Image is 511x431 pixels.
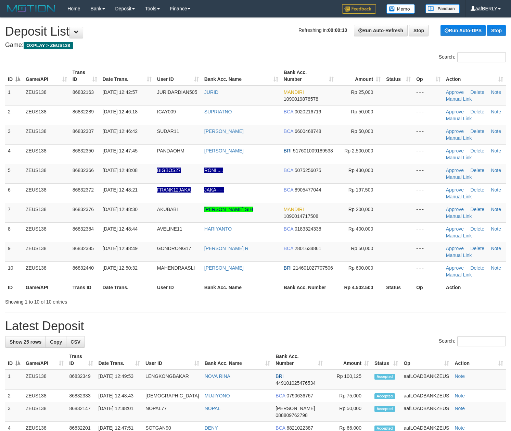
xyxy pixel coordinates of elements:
[372,350,401,370] th: Status: activate to sort column ascending
[446,194,472,199] a: Manual Link
[446,109,464,114] a: Approve
[295,168,321,173] span: Copy 5075256075 to clipboard
[143,350,202,370] th: User ID: activate to sort column ascending
[295,109,321,114] span: Copy 0020216719 to clipboard
[157,246,191,251] span: GONDRONG17
[157,148,184,153] span: PANDAOHM
[23,402,66,422] td: ZEUS138
[295,246,321,251] span: Copy 2801634861 to clipboard
[443,66,506,86] th: Action: activate to sort column ascending
[23,242,70,261] td: ZEUS138
[413,242,443,261] td: - - -
[351,89,373,95] span: Rp 25,000
[276,380,316,386] span: Copy 449101025476534 to clipboard
[284,148,292,153] span: BRI
[103,109,138,114] span: [DATE] 12:46:18
[143,390,202,402] td: [DEMOGRAPHIC_DATA]
[401,350,452,370] th: Op: activate to sort column ascending
[295,226,321,232] span: Copy 0183324338 to clipboard
[23,281,70,294] th: Game/API
[284,207,304,212] span: MANDIRI
[413,125,443,144] td: - - -
[5,25,506,38] h1: Deposit List
[73,89,94,95] span: 86832163
[491,187,501,193] a: Note
[374,374,395,380] span: Accepted
[351,128,373,134] span: Rp 50,000
[413,164,443,183] td: - - -
[383,66,413,86] th: Status: activate to sort column ascending
[23,203,70,222] td: ZEUS138
[425,4,460,13] img: panduan.png
[284,226,293,232] span: BCA
[413,86,443,106] td: - - -
[386,4,415,14] img: Button%20Memo.svg
[457,336,506,346] input: Search:
[23,390,66,402] td: ZEUS138
[446,253,472,258] a: Manual Link
[491,89,501,95] a: Note
[5,222,23,242] td: 8
[470,128,484,134] a: Delete
[325,370,372,390] td: Rp 100,125
[284,168,293,173] span: BCA
[284,96,318,102] span: Copy 1090019878578 to clipboard
[284,187,293,193] span: BCA
[5,144,23,164] td: 4
[5,42,506,49] h4: Game:
[286,425,313,431] span: Copy 6821022387 to clipboard
[457,52,506,62] input: Search:
[401,390,452,402] td: aafLOADBANKZEUS
[413,66,443,86] th: Op: activate to sort column ascending
[491,226,501,232] a: Note
[5,336,46,348] a: Show 25 rows
[446,207,464,212] a: Approve
[73,226,94,232] span: 86832384
[413,222,443,242] td: - - -
[328,27,347,33] strong: 00:00:10
[413,281,443,294] th: Op
[281,66,336,86] th: Bank Acc. Number: activate to sort column ascending
[284,89,304,95] span: MANDIRI
[143,402,202,422] td: NOPAL77
[276,412,307,418] span: Copy 088809762798 to clipboard
[295,187,321,193] span: Copy 8905477044 to clipboard
[446,96,472,102] a: Manual Link
[157,226,182,232] span: AVELINE11
[23,66,70,86] th: Game/API: activate to sort column ascending
[205,393,230,398] a: MUJIYONO
[143,370,202,390] td: LENGKONGBAKAR
[281,281,336,294] th: Bank Acc. Number
[446,148,464,153] a: Approve
[100,281,154,294] th: Date Trans.
[470,187,484,193] a: Delete
[470,246,484,251] a: Delete
[455,373,465,379] a: Note
[286,393,313,398] span: Copy 0790636767 to clipboard
[5,125,23,144] td: 3
[204,226,232,232] a: HARIYANTO
[204,89,218,95] a: JURID
[491,265,501,271] a: Note
[66,370,95,390] td: 86832349
[446,187,464,193] a: Approve
[157,89,197,95] span: JURIDARDIAN505
[5,164,23,183] td: 5
[470,168,484,173] a: Delete
[5,261,23,281] td: 10
[446,272,472,278] a: Manual Link
[446,174,472,180] a: Manual Link
[5,296,208,305] div: Showing 1 to 10 of 10 entries
[336,281,384,294] th: Rp 4.502.500
[491,128,501,134] a: Note
[23,86,70,106] td: ZEUS138
[342,4,376,14] img: Feedback.jpg
[23,370,66,390] td: ZEUS138
[204,168,223,173] a: RONI.....
[5,105,23,125] td: 2
[103,148,138,153] span: [DATE] 12:47:45
[204,265,244,271] a: [PERSON_NAME]
[23,222,70,242] td: ZEUS138
[24,42,73,49] span: OXPLAY > ZEUS138
[205,425,218,431] a: DENY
